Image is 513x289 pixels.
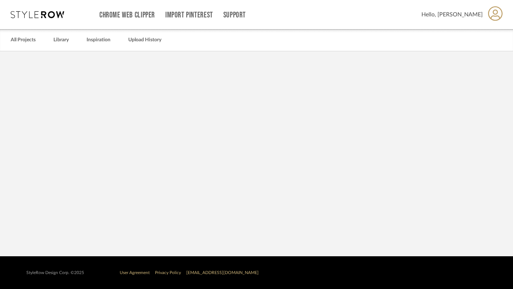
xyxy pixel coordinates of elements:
[87,35,110,45] a: Inspiration
[128,35,161,45] a: Upload History
[186,270,259,275] a: [EMAIL_ADDRESS][DOMAIN_NAME]
[99,12,155,18] a: Chrome Web Clipper
[421,10,483,19] span: Hello, [PERSON_NAME]
[155,270,181,275] a: Privacy Policy
[53,35,69,45] a: Library
[11,35,36,45] a: All Projects
[26,270,84,275] div: StyleRow Design Corp. ©2025
[120,270,150,275] a: User Agreement
[165,12,213,18] a: Import Pinterest
[223,12,246,18] a: Support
